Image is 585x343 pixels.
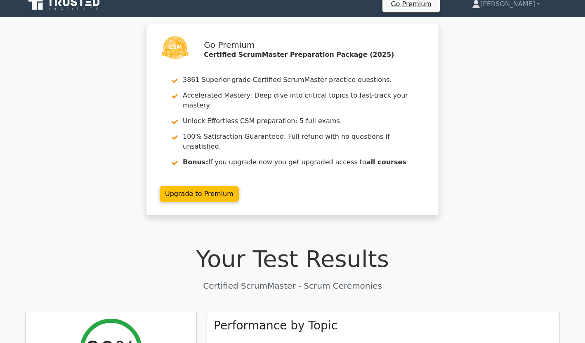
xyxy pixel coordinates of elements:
h1: Your Test Results [25,245,560,273]
p: Certified ScrumMaster - Scrum Ceremonies [25,280,560,292]
a: Upgrade to Premium [160,186,239,202]
h3: Performance by Topic [214,319,337,333]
